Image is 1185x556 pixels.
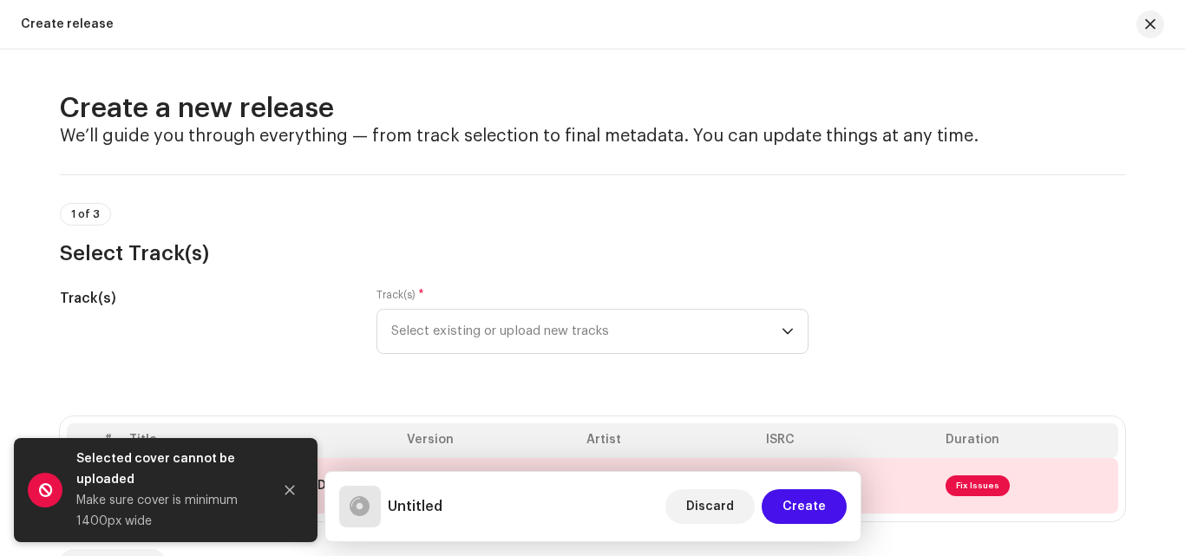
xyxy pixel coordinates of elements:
[76,490,259,532] div: Make sure cover is minimum 1400px wide
[400,423,579,458] th: Version
[376,288,424,302] label: Track(s)
[60,288,349,309] h5: Track(s)
[579,423,759,458] th: Artist
[272,473,307,507] button: Close
[388,496,442,517] h5: Untitled
[759,423,939,458] th: ISRC
[686,489,734,524] span: Discard
[76,448,259,490] div: Selected cover cannot be uploaded
[762,489,847,524] button: Create
[60,91,1125,126] h2: Create a new release
[60,239,1125,267] h3: Select Track(s)
[122,423,400,458] th: Title
[939,423,1118,458] th: Duration
[946,475,1010,496] span: Fix Issues
[665,489,755,524] button: Discard
[391,310,782,353] span: Select existing or upload new tracks
[782,489,826,524] span: Create
[60,126,1125,147] h4: We’ll guide you through everything — from track selection to final metadata. You can update thing...
[782,310,794,353] div: dropdown trigger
